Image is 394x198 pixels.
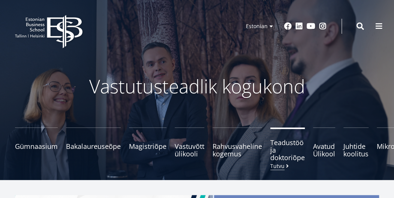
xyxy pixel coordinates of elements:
a: Avatud Ülikool [313,127,335,165]
a: Linkedin [295,22,303,30]
span: Gümnaasium [15,142,58,150]
a: Instagram [319,22,327,30]
small: Tutvu [270,163,290,169]
a: Magistriõpe [129,127,166,165]
a: Facebook [284,22,292,30]
span: Rahvusvaheline kogemus [213,142,262,157]
a: Juhtide koolitus [343,127,369,165]
span: Vastuvõtt ülikooli [175,142,204,157]
span: Bakalaureuseõpe [66,142,121,150]
a: Teadustöö ja doktoriõpeTutvu [270,127,305,165]
span: Teadustöö ja doktoriõpe [270,139,305,161]
p: Vastutusteadlik kogukond [15,75,379,97]
span: Magistriõpe [129,142,166,150]
span: Juhtide koolitus [343,142,369,157]
span: Avatud Ülikool [313,142,335,157]
a: Vastuvõtt ülikooli [175,127,204,165]
a: Youtube [307,22,315,30]
a: Rahvusvaheline kogemus [213,127,262,165]
a: Bakalaureuseõpe [66,127,121,165]
a: Gümnaasium [15,127,58,165]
